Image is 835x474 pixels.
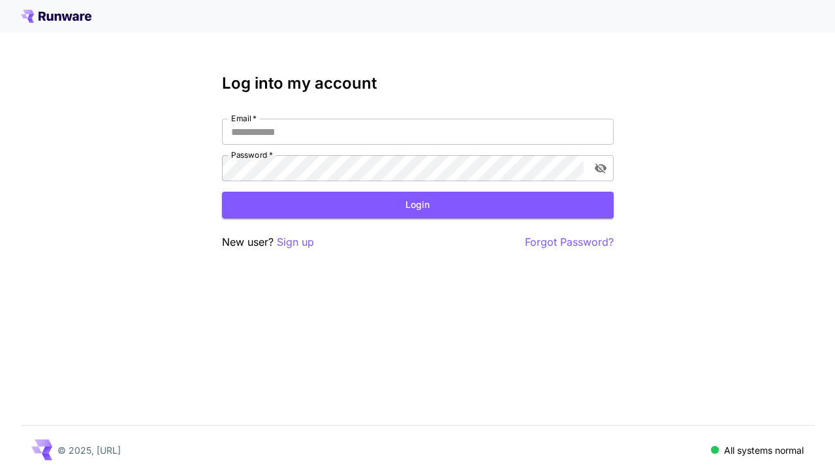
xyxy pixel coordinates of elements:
button: Sign up [277,234,314,250]
button: Forgot Password? [525,234,614,250]
h3: Log into my account [222,74,614,93]
label: Password [231,149,273,160]
p: New user? [222,234,314,250]
p: All systems normal [724,443,804,457]
button: toggle password visibility [589,156,612,180]
label: Email [231,113,257,124]
p: © 2025, [URL] [57,443,121,457]
button: Login [222,192,614,218]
